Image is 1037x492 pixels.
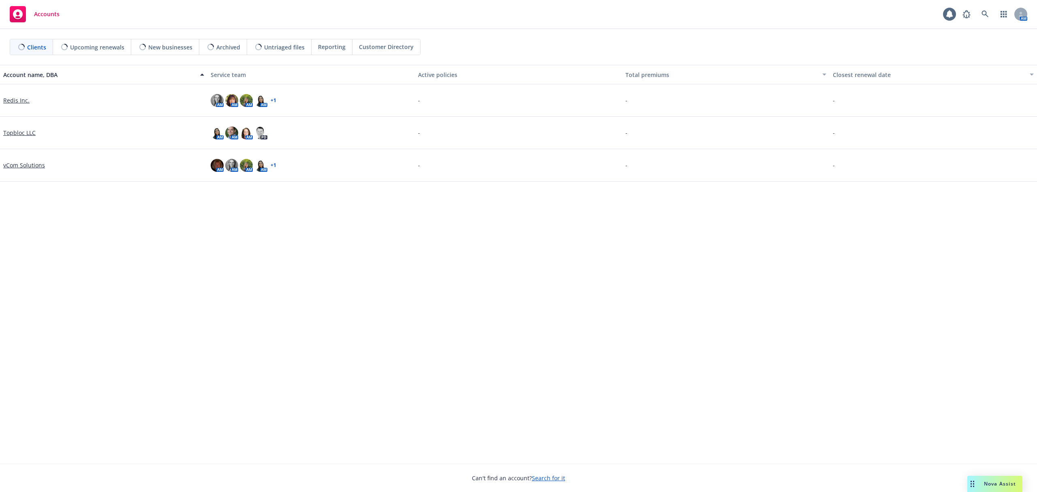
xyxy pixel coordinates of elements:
a: Report a Bug [958,6,975,22]
a: + 1 [271,98,276,103]
span: Customer Directory [359,43,414,51]
img: photo [240,94,253,107]
a: Search [977,6,993,22]
img: photo [211,159,224,172]
div: Service team [211,71,412,79]
div: Drag to move [967,476,977,492]
span: - [625,128,627,137]
img: photo [254,94,267,107]
img: photo [211,126,224,139]
span: - [833,128,835,137]
a: Redis Inc. [3,96,30,105]
span: - [418,128,420,137]
img: photo [254,159,267,172]
img: photo [225,159,238,172]
img: photo [225,126,238,139]
span: - [833,161,835,169]
span: - [418,161,420,169]
button: Nova Assist [967,476,1022,492]
a: Topbloc LLC [3,128,36,137]
span: Clients [27,43,46,51]
a: + 1 [271,163,276,168]
img: photo [240,126,253,139]
a: Switch app [996,6,1012,22]
span: Archived [216,43,240,51]
span: - [833,96,835,105]
img: photo [254,126,267,139]
button: Active policies [415,65,622,84]
span: - [625,96,627,105]
span: Untriaged files [264,43,305,51]
span: Can't find an account? [472,474,565,482]
span: Reporting [318,43,346,51]
span: Accounts [34,11,60,17]
img: photo [225,94,238,107]
button: Closest renewal date [830,65,1037,84]
span: - [625,161,627,169]
div: Closest renewal date [833,71,1025,79]
img: photo [211,94,224,107]
span: New businesses [148,43,192,51]
button: Service team [207,65,415,84]
a: Search for it [532,474,565,482]
a: Accounts [6,3,63,26]
div: Active policies [418,71,619,79]
span: Nova Assist [984,480,1016,487]
button: Total premiums [622,65,830,84]
img: photo [240,159,253,172]
span: Upcoming renewals [70,43,124,51]
span: - [418,96,420,105]
div: Account name, DBA [3,71,195,79]
div: Total premiums [625,71,817,79]
a: vCom Solutions [3,161,45,169]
